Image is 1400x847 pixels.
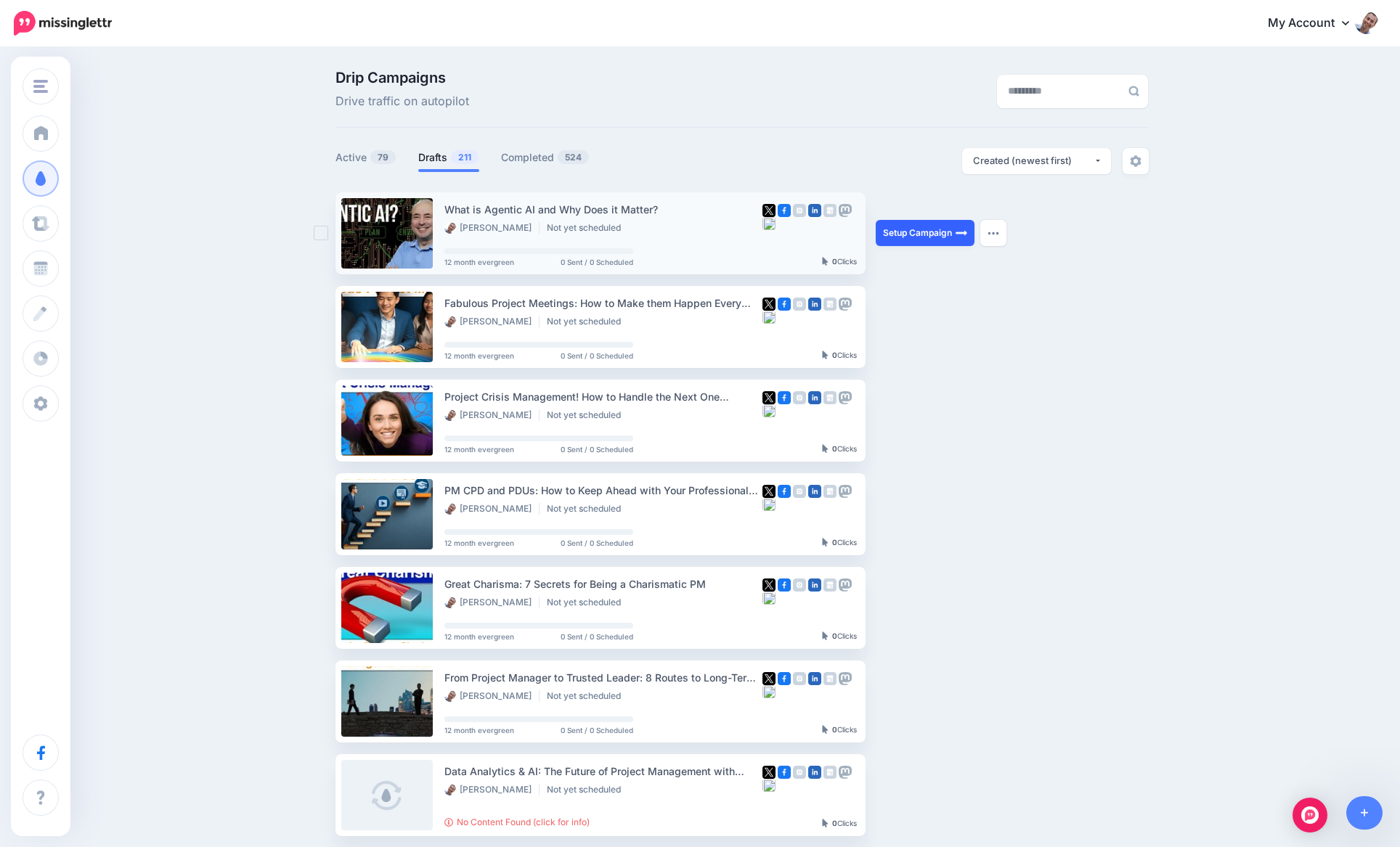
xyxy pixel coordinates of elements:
[778,298,791,311] img: facebook-square.png
[793,672,806,685] img: instagram-grey-square.png
[762,498,776,511] img: bluesky-grey-square.png
[14,11,112,36] img: Missinglettr
[547,316,628,327] li: Not yet scheduled
[823,204,837,217] img: google_business-grey-square.png
[832,819,837,827] b: 0
[822,631,829,640] img: pointer-grey-darker.png
[793,485,806,498] img: instagram-grey-square.png
[547,222,628,234] li: Not yet scheduled
[822,632,857,641] div: Clicks
[822,819,829,827] img: pointer-grey-darker.png
[988,231,999,235] img: dots.png
[335,149,396,166] a: Active79
[444,222,540,234] li: [PERSON_NAME]
[547,409,628,421] li: Not yet scheduled
[778,578,791,592] img: facebook-square.png
[762,578,776,592] img: twitter-square.png
[501,149,590,166] a: Completed524
[561,633,633,640] span: 0 Sent / 0 Scheduled
[778,672,791,685] img: facebook-square.png
[561,727,633,734] span: 0 Sent / 0 Scheduled
[444,763,762,780] div: Data Analytics & AI: The Future of Project Management with [PERSON_NAME] 🚀 - YouTube
[444,482,762,499] div: PM CPD and PDUs: How to Keep Ahead with Your Professional Development
[444,727,514,734] span: 12 month evergreen
[956,227,967,239] img: arrow-long-right-white.png
[832,538,837,547] b: 0
[418,149,479,166] a: Drafts211
[822,258,857,266] div: Clicks
[762,485,776,498] img: twitter-square.png
[547,597,628,608] li: Not yet scheduled
[822,819,857,828] div: Clicks
[962,148,1111,174] button: Created (newest first)
[444,388,762,405] div: Project Crisis Management! How to Handle the Next One Confidently
[793,204,806,217] img: instagram-grey-square.png
[335,92,469,111] span: Drive traffic on autopilot
[823,298,837,311] img: google_business-grey-square.png
[822,725,829,734] img: pointer-grey-darker.png
[762,766,776,779] img: twitter-square.png
[823,391,837,404] img: google_business-grey-square.png
[444,352,514,359] span: 12 month evergreen
[832,257,837,266] b: 0
[832,725,837,734] b: 0
[839,298,852,311] img: mastodon-grey-square.png
[839,391,852,404] img: mastodon-grey-square.png
[832,444,837,453] b: 0
[793,391,806,404] img: instagram-grey-square.png
[793,298,806,311] img: instagram-grey-square.png
[561,446,633,453] span: 0 Sent / 0 Scheduled
[808,578,821,592] img: linkedin-square.png
[444,446,514,453] span: 12 month evergreen
[451,150,479,164] span: 211
[762,672,776,685] img: twitter-square.png
[762,298,776,311] img: twitter-square.png
[808,298,821,311] img: linkedin-square.png
[335,70,469,85] span: Drip Campaigns
[33,80,48,93] img: menu.png
[547,503,628,515] li: Not yet scheduled
[808,766,821,779] img: linkedin-square.png
[561,539,633,547] span: 0 Sent / 0 Scheduled
[444,784,540,795] li: [PERSON_NAME]
[547,784,628,795] li: Not yet scheduled
[778,485,791,498] img: facebook-square.png
[876,220,974,246] a: Setup Campaign
[822,444,829,453] img: pointer-grey-darker.png
[823,672,837,685] img: google_business-grey-square.png
[778,391,791,404] img: facebook-square.png
[823,485,837,498] img: google_business-grey-square.png
[1130,155,1141,167] img: settings-grey.png
[762,204,776,217] img: twitter-square.png
[808,391,821,404] img: linkedin-square.png
[839,578,852,592] img: mastodon-grey-square.png
[444,669,762,686] div: From Project Manager to Trusted Leader: 8 Routes to Long-Term Professional Success
[762,592,776,605] img: bluesky-grey-square.png
[444,409,540,421] li: [PERSON_NAME]
[839,485,852,498] img: mastodon-grey-square.png
[778,204,791,217] img: facebook-square.png
[793,766,806,779] img: instagram-grey-square.png
[561,352,633,359] span: 0 Sent / 0 Scheduled
[444,316,540,327] li: [PERSON_NAME]
[839,672,852,685] img: mastodon-grey-square.png
[1128,86,1139,97] img: search-grey-6.png
[822,445,857,454] div: Clicks
[823,578,837,592] img: google_business-grey-square.png
[762,391,776,404] img: twitter-square.png
[778,766,791,779] img: facebook-square.png
[822,726,857,735] div: Clicks
[832,351,837,359] b: 0
[561,258,633,266] span: 0 Sent / 0 Scheduled
[793,578,806,592] img: instagram-grey-square.png
[444,817,590,827] a: No Content Found (click for info)
[370,150,396,164] span: 79
[808,672,821,685] img: linkedin-square.png
[822,538,829,547] img: pointer-grey-darker.png
[822,539,857,547] div: Clicks
[762,311,776,324] img: bluesky-grey-square.png
[762,217,776,230] img: bluesky-grey-square.png
[822,257,829,266] img: pointer-grey-darker.png
[1293,798,1327,832] div: Open Intercom Messenger
[762,779,776,792] img: bluesky-grey-square.png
